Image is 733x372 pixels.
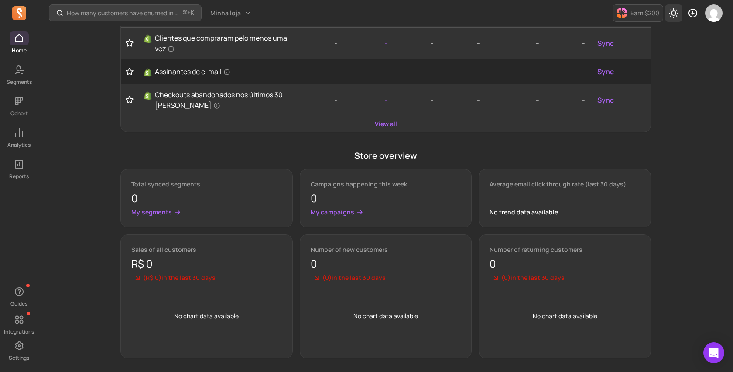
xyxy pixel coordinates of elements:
[144,33,292,54] a: ShopifyClientes que compraram pelo menos uma vez
[7,79,32,86] p: Segments
[49,4,202,21] button: How many customers have churned in the period?⌘+K
[490,180,640,189] p: Average email click through rate (last 30 days)
[9,173,29,180] p: Reports
[665,4,682,22] button: Toggle dark mode
[490,256,496,272] a: 0
[144,91,152,100] img: Shopify
[10,300,27,307] p: Guides
[311,273,461,283] p: in the last 30 days
[126,39,133,48] button: Toggle favorite
[311,256,317,272] a: 0
[596,36,616,50] button: Sync
[550,95,585,105] p: --
[183,8,194,17] span: +
[501,273,510,282] span: ( 0 )
[131,256,153,272] a: R$ 0
[205,5,257,21] button: Minha loja
[596,65,616,79] button: Sync
[9,355,29,362] p: Settings
[490,245,640,254] p: Number of returning customers
[10,110,28,117] p: Cohort
[311,245,461,254] p: Number of new customers
[597,66,614,77] span: Sync
[183,8,188,19] kbd: ⌘
[155,90,292,110] span: Checkouts abandonados nos últimos 30 [PERSON_NAME]
[120,150,651,162] p: Store overview
[126,67,133,76] button: Toggle favorite
[398,66,434,77] p: -
[348,38,387,48] p: -
[630,9,659,17] p: Earn $200
[353,312,418,320] p: No chart data available
[444,38,480,48] p: -
[490,273,640,283] p: in the last 30 days
[490,66,540,77] p: --
[131,273,282,283] p: in the last 30 days
[398,95,434,105] p: -
[705,4,723,22] img: avatar
[311,180,461,189] p: Campaigns happening this week
[131,208,172,217] p: My segments
[322,273,332,282] span: ( 0 )
[533,312,597,320] p: No chart data available
[348,66,387,77] p: -
[311,208,461,217] a: My campaigns
[12,47,27,54] p: Home
[550,66,585,77] p: --
[597,38,614,48] span: Sync
[144,66,292,77] a: ShopifyAssinantes de e-mail
[144,34,152,43] img: Shopify
[703,342,724,363] div: Open Intercom Messenger
[302,66,337,77] p: -
[174,312,239,320] p: No chart data available
[311,190,461,206] p: 0
[375,120,397,128] a: View all
[131,245,282,254] p: Sales of all customers
[126,96,133,104] button: Toggle favorite
[490,38,540,48] p: --
[4,328,34,335] p: Integrations
[131,180,282,189] p: Total synced segments
[210,9,241,17] span: Minha loja
[550,38,585,48] p: --
[155,33,292,54] span: Clientes que compraram pelo menos uma vez
[10,283,29,309] button: Guides
[143,273,161,282] span: ( R$ 0 )
[144,68,152,77] img: Shopify
[311,208,355,217] p: My campaigns
[131,190,282,206] p: 0
[596,93,616,107] button: Sync
[444,95,480,105] p: -
[398,38,434,48] p: -
[144,90,292,110] a: ShopifyCheckouts abandonados nos últimos 30 [PERSON_NAME]
[7,141,31,148] p: Analytics
[67,9,180,17] p: How many customers have churned in the period?
[348,95,387,105] p: -
[597,95,614,105] span: Sync
[444,66,480,77] p: -
[191,10,194,17] kbd: K
[302,95,337,105] p: -
[613,4,663,22] button: Earn $200
[131,208,282,217] a: My segments
[155,66,230,77] span: Assinantes de e-mail
[490,95,540,105] p: --
[302,38,337,48] p: -
[490,208,640,217] div: No trend data available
